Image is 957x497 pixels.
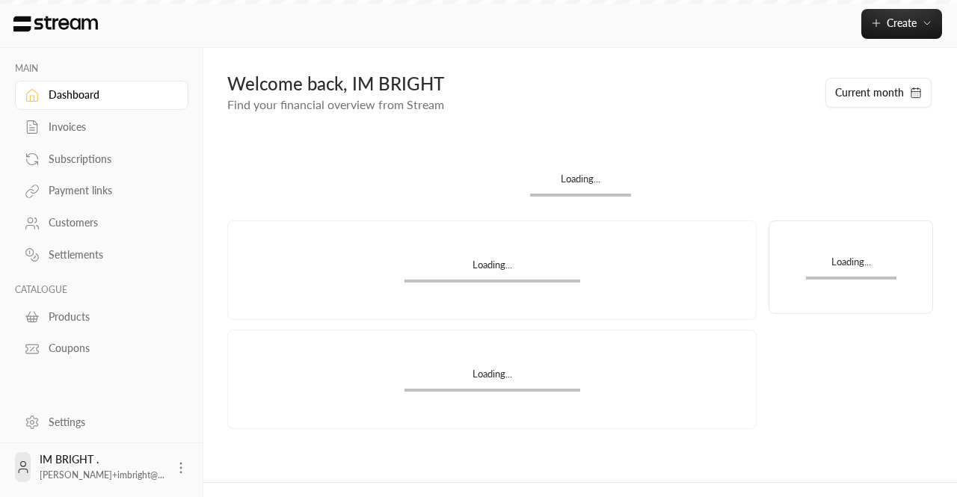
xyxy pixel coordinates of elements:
[806,255,896,277] div: Loading...
[40,469,164,481] span: [PERSON_NAME]+imbright@...
[530,172,631,194] div: Loading...
[49,87,170,102] div: Dashboard
[825,78,932,108] button: Current month
[887,16,917,29] span: Create
[49,247,170,262] div: Settlements
[49,152,170,167] div: Subscriptions
[15,113,188,142] a: Invoices
[15,176,188,206] a: Payment links
[15,302,188,331] a: Products
[49,415,170,430] div: Settings
[227,97,444,111] span: Find your financial overview from Stream
[15,81,188,110] a: Dashboard
[404,258,580,280] div: Loading...
[49,120,170,135] div: Invoices
[15,63,188,75] p: MAIN
[15,284,188,296] p: CATALOGUE
[15,144,188,173] a: Subscriptions
[49,309,170,324] div: Products
[15,334,188,363] a: Coupons
[49,183,170,198] div: Payment links
[15,407,188,436] a: Settings
[404,367,580,389] div: Loading...
[12,16,99,32] img: Logo
[15,209,188,238] a: Customers
[49,341,170,356] div: Coupons
[49,215,170,230] div: Customers
[40,452,164,482] div: IM BRIGHT .
[227,72,810,96] div: Welcome back, IM BRIGHT
[15,241,188,270] a: Settlements
[861,9,942,39] button: Create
